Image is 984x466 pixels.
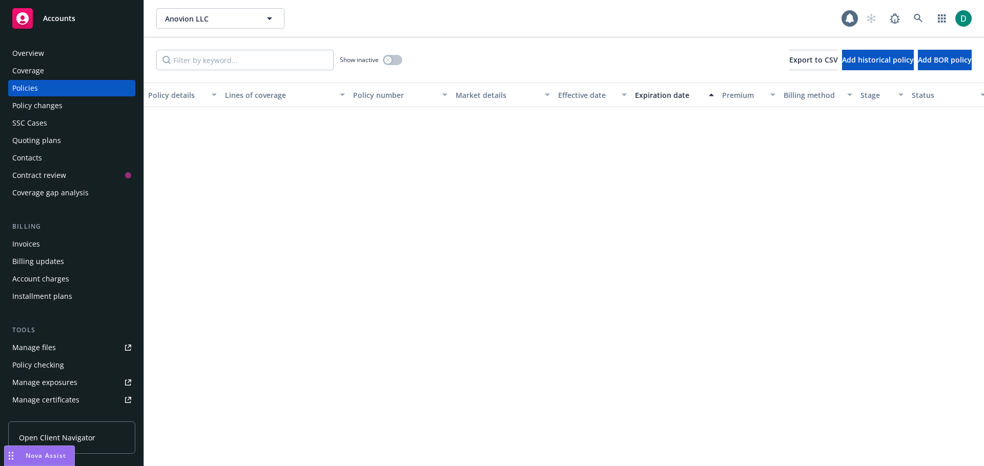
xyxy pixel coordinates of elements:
[12,409,64,426] div: Manage claims
[452,83,554,107] button: Market details
[349,83,452,107] button: Policy number
[353,90,436,100] div: Policy number
[885,8,905,29] a: Report a Bug
[8,150,135,166] a: Contacts
[8,63,135,79] a: Coverage
[43,14,75,23] span: Accounts
[635,90,703,100] div: Expiration date
[789,50,838,70] button: Export to CSV
[156,50,334,70] input: Filter by keyword...
[554,83,631,107] button: Effective date
[12,115,47,131] div: SSC Cases
[12,150,42,166] div: Contacts
[12,339,56,356] div: Manage files
[860,90,892,100] div: Stage
[780,83,856,107] button: Billing method
[12,253,64,270] div: Billing updates
[912,90,974,100] div: Status
[12,236,40,252] div: Invoices
[12,132,61,149] div: Quoting plans
[340,55,379,64] span: Show inactive
[784,90,841,100] div: Billing method
[26,451,66,460] span: Nova Assist
[8,185,135,201] a: Coverage gap analysis
[19,432,95,443] span: Open Client Navigator
[861,8,881,29] a: Start snowing
[932,8,952,29] a: Switch app
[631,83,718,107] button: Expiration date
[8,4,135,33] a: Accounts
[456,90,539,100] div: Market details
[221,83,349,107] button: Lines of coverage
[8,80,135,96] a: Policies
[12,288,72,305] div: Installment plans
[8,409,135,426] a: Manage claims
[842,50,914,70] button: Add historical policy
[856,83,908,107] button: Stage
[842,55,914,65] span: Add historical policy
[8,132,135,149] a: Quoting plans
[225,90,334,100] div: Lines of coverage
[148,90,206,100] div: Policy details
[12,97,63,114] div: Policy changes
[12,357,64,373] div: Policy checking
[8,325,135,335] div: Tools
[12,45,44,62] div: Overview
[918,55,972,65] span: Add BOR policy
[918,50,972,70] button: Add BOR policy
[718,83,780,107] button: Premium
[722,90,764,100] div: Premium
[12,63,44,79] div: Coverage
[8,236,135,252] a: Invoices
[5,446,17,465] div: Drag to move
[165,13,254,24] span: Anovion LLC
[8,392,135,408] a: Manage certificates
[8,45,135,62] a: Overview
[12,185,89,201] div: Coverage gap analysis
[955,10,972,27] img: photo
[8,288,135,305] a: Installment plans
[789,55,838,65] span: Export to CSV
[12,392,79,408] div: Manage certificates
[12,167,66,184] div: Contract review
[8,271,135,287] a: Account charges
[12,271,69,287] div: Account charges
[558,90,616,100] div: Effective date
[8,97,135,114] a: Policy changes
[8,253,135,270] a: Billing updates
[8,221,135,232] div: Billing
[12,374,77,391] div: Manage exposures
[4,445,75,466] button: Nova Assist
[156,8,284,29] button: Anovion LLC
[8,357,135,373] a: Policy checking
[8,167,135,184] a: Contract review
[12,80,38,96] div: Policies
[8,374,135,391] a: Manage exposures
[144,83,221,107] button: Policy details
[8,339,135,356] a: Manage files
[908,8,929,29] a: Search
[8,115,135,131] a: SSC Cases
